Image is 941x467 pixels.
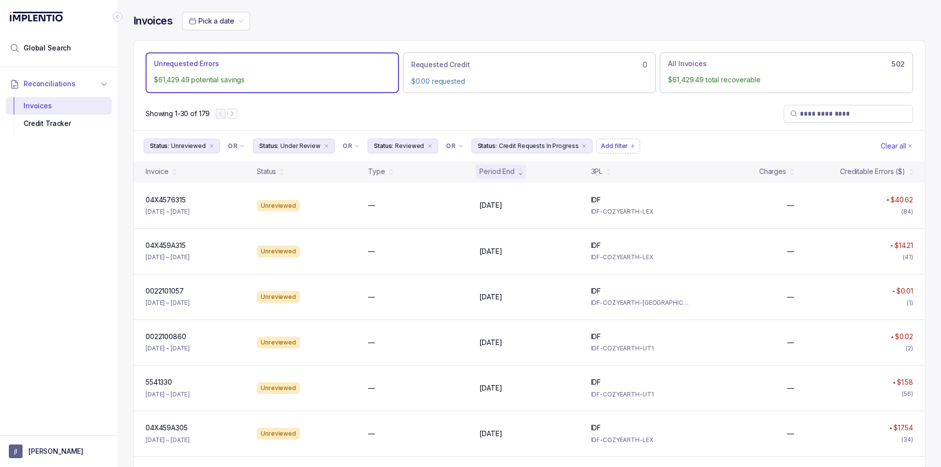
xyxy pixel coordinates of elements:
[368,139,438,153] button: Filter Chip Reviewed
[591,252,691,262] p: IDF-COZYEARTH-LEX
[903,252,913,262] div: (41)
[591,423,601,433] p: IDF
[189,16,234,26] search: Date Range Picker
[907,298,913,308] div: (1)
[146,286,184,296] p: 0022101057
[906,344,913,353] div: (2)
[668,75,905,85] p: $61,429.49 total recoverable
[891,195,913,205] p: $40.62
[395,141,424,151] p: Reviewed
[787,383,794,393] p: —
[368,338,375,347] p: —
[601,141,628,151] p: Add filter
[6,95,112,135] div: Reconciliations
[6,73,112,95] button: Reconciliations
[591,435,691,445] p: IDF-COZYEARTH-LEX
[668,59,706,69] p: All Invoices
[257,382,300,394] div: Unreviewed
[591,344,691,353] p: IDF-COZYEARTH-UT1
[591,207,691,217] p: IDF-COZYEARTH-LEX
[368,246,375,256] p: —
[478,141,497,151] p: Status:
[144,139,220,153] button: Filter Chip Unreviewed
[257,291,300,303] div: Unreviewed
[479,167,515,176] div: Period End
[892,381,895,384] img: red pointer upwards
[442,139,467,153] button: Filter Chip Connector undefined
[228,142,237,150] p: OR
[146,344,190,353] p: [DATE] – [DATE]
[591,241,601,250] p: IDF
[881,141,906,151] p: Clear all
[411,76,648,86] p: $0.00 requested
[146,252,190,262] p: [DATE] – [DATE]
[479,383,502,393] p: [DATE]
[891,336,893,338] img: red pointer upwards
[591,332,601,342] p: IDF
[150,141,169,151] p: Status:
[280,141,321,151] p: Under Review
[889,427,892,429] img: red pointer upwards
[374,141,393,151] p: Status:
[253,139,335,153] button: Filter Chip Under Review
[146,195,186,205] p: 04X4576315
[886,198,889,201] img: red pointer upwards
[259,141,278,151] p: Status:
[890,245,893,247] img: red pointer upwards
[146,377,172,387] p: 5541330
[892,290,895,293] img: red pointer upwards
[24,43,71,53] span: Global Search
[446,142,463,150] li: Filter Chip Connector undefined
[897,377,913,387] p: $1.58
[411,59,648,71] div: 0
[9,444,23,458] span: User initials
[146,241,186,250] p: 04X459A315
[471,139,593,153] li: Filter Chip Credit Requests In Progress
[343,142,360,150] li: Filter Chip Connector undefined
[596,139,640,153] button: Filter Chip Add filter
[146,332,186,342] p: 0022100860
[787,338,794,347] p: —
[879,139,915,153] button: Clear Filters
[840,167,905,176] div: Creditable Errors ($)
[787,200,794,210] p: —
[901,207,913,217] div: (84)
[787,429,794,439] p: —
[339,139,364,153] button: Filter Chip Connector undefined
[368,383,375,393] p: —
[257,167,276,176] div: Status
[591,298,691,308] p: IDF-COZYEARTH-[GEOGRAPHIC_DATA]
[322,142,330,150] div: remove content
[24,79,75,89] span: Reconciliations
[257,337,300,348] div: Unreviewed
[479,246,502,256] p: [DATE]
[343,142,352,150] p: OR
[787,246,794,256] p: —
[144,139,879,153] ul: Filter Group
[591,286,601,296] p: IDF
[902,389,913,399] div: (56)
[787,292,794,302] p: —
[257,246,300,257] div: Unreviewed
[257,428,300,440] div: Unreviewed
[208,142,216,150] div: remove content
[198,17,234,25] span: Pick a date
[894,241,913,250] p: $14.21
[228,142,245,150] li: Filter Chip Connector undefined
[411,60,470,70] p: Requested Credit
[133,14,173,28] h4: Invoices
[479,338,502,347] p: [DATE]
[891,60,905,68] h6: 502
[257,200,300,212] div: Unreviewed
[368,429,375,439] p: —
[146,298,190,308] p: [DATE] – [DATE]
[171,141,206,151] p: Unreviewed
[591,377,601,387] p: IDF
[14,97,104,115] div: Invoices
[146,435,190,445] p: [DATE] – [DATE]
[591,167,603,176] div: 3PL
[182,12,250,30] button: Date Range Picker
[368,292,375,302] p: —
[14,115,104,132] div: Credit Tracker
[368,167,385,176] div: Type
